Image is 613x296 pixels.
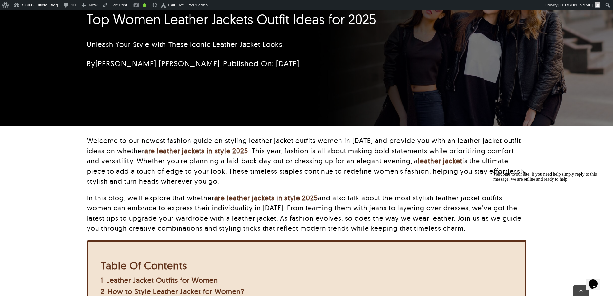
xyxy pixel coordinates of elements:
div: Good [143,3,146,7]
b: Table Of Contents [101,259,187,272]
h1: Top Women Leather Jackets Outfit Ideas for 2025 [87,11,450,27]
span: 1 [101,276,103,285]
a: 1 Leather Jacket Outfits for Women [101,276,218,285]
span: Published On: [DATE] [223,59,299,68]
span: [PERSON_NAME] [558,3,593,7]
a: 2 How to Style Leather Jacket for Women? [101,287,244,296]
span: 2 [101,287,105,296]
a: are leather jackets in style 2025 [214,194,318,202]
span: How to Style Leather Jacket for Women? [107,287,244,296]
iframe: chat widget [491,169,607,267]
span: Leather Jacket Outfits for Women [106,276,218,285]
p: Unleash Your Style with These Iconic Leather Jacket Looks! [87,39,450,50]
span: Welcome to our site, if you need help simply reply to this message, we are online and ready to help. [3,3,106,13]
span: By [87,59,220,68]
a: leather jacket [418,157,462,165]
a: are leather jackets in style 2025 [144,147,248,155]
div: Welcome to our site, if you need help simply reply to this message, we are online and ready to help. [3,3,118,13]
p: Welcome to our newest fashion guide on styling leather jacket outfits women in [DATE] and provide... [87,136,526,186]
a: [PERSON_NAME] [PERSON_NAME] [95,59,220,68]
p: In this blog, we’ll explore that whether and also talk about the most stylish leather jacket outf... [87,193,526,234]
iframe: chat widget [586,270,607,290]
